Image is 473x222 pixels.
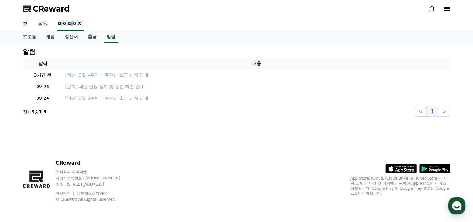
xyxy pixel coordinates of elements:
strong: 3 [43,109,47,114]
a: 개인정보처리방침 [77,191,107,196]
h4: 알림 [23,48,35,55]
button: 1 [427,107,438,117]
th: 날짜 [23,58,63,69]
p: 09-24 [25,95,60,102]
a: 홈 [2,170,41,186]
th: 내용 [63,58,450,69]
a: 홈 [18,18,33,31]
a: 출금 [83,31,102,43]
span: 홈 [20,179,23,184]
a: 프로필 [18,31,41,43]
a: 마이페이지 [57,18,84,31]
span: 대화 [57,180,65,185]
p: © CReward All Rights Reserved. [56,197,132,202]
a: 정산서 [60,31,83,43]
a: 설정 [81,170,120,186]
button: > [438,107,450,117]
strong: 3 [32,109,35,114]
a: 이용약관 [56,191,75,196]
a: [정산] 9월 4주차 매주정산 출금 신청 안내 [65,72,448,78]
span: CReward [33,4,70,14]
a: 음원 [33,18,53,31]
button: < [415,107,427,117]
p: 3시간 전 [25,72,60,78]
p: 주소 : [STREET_ADDRESS] [56,182,132,187]
a: 알림 [104,31,118,43]
p: 사업자등록번호 : [PHONE_NUMBER] [56,176,132,181]
a: [정산] 9월 3주차 매주정산 출금 신청 안내 [65,95,448,102]
p: App Store, iCloud, iCloud Drive 및 iTunes Store는 미국과 그 밖의 나라 및 지역에서 등록된 Apple Inc.의 서비스 상표입니다. Goo... [350,176,450,196]
strong: 1 [39,109,42,114]
p: 주식회사 와이피랩 [56,169,132,174]
a: 대화 [41,170,81,186]
p: 09-26 [25,83,60,90]
a: 채널 [41,31,60,43]
span: 설정 [97,179,104,184]
a: CReward [23,4,70,14]
p: CReward [56,159,132,167]
a: [공지] 채널 신청 검토 및 승인 지연 안내 [65,83,448,90]
p: 전체 중 - [23,108,47,115]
